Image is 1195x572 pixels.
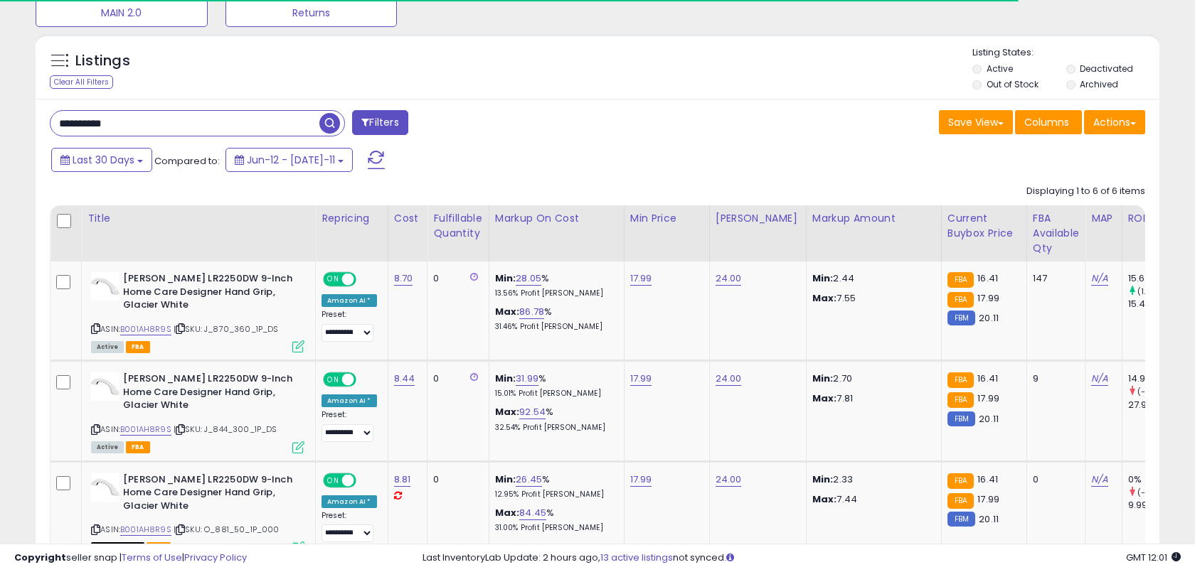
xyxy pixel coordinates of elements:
[1128,499,1186,512] div: 9.99%
[154,154,220,168] span: Compared to:
[14,551,66,564] strong: Copyright
[1084,110,1145,134] button: Actions
[495,272,613,298] div: %
[433,272,477,285] div: 0
[423,551,1181,565] div: Last InventoryLab Update: 2 hours ago, not synced.
[91,473,119,502] img: 21VqnrQfGPL._SL40_.jpg
[716,211,800,226] div: [PERSON_NAME]
[1128,372,1186,385] div: 14.95%
[979,311,999,325] span: 20.11
[977,291,999,305] span: 17.99
[1128,211,1180,226] div: ROI
[1128,298,1186,311] div: 15.46%
[1137,386,1178,397] small: (-46.43%)
[947,392,974,408] small: FBA
[247,153,335,167] span: Jun-12 - [DATE]-11
[1033,372,1074,385] div: 9
[716,473,742,487] a: 24.00
[947,311,975,325] small: FBM
[516,372,538,386] a: 31.99
[184,551,247,564] a: Privacy Policy
[495,507,613,533] div: %
[516,473,542,487] a: 26.45
[1033,211,1079,256] div: FBA Available Qty
[939,110,1013,134] button: Save View
[812,211,935,226] div: Markup Amount
[716,271,742,286] a: 24.00
[126,441,150,453] span: FBA
[630,473,652,487] a: 17.99
[495,473,516,486] b: Min:
[73,153,134,167] span: Last 30 Days
[122,551,182,564] a: Terms of Use
[123,473,296,517] b: [PERSON_NAME] LR2250DW 9-Inch Home Care Designer Hand Grip, Glacier White
[947,272,974,288] small: FBA
[1091,372,1108,386] a: N/A
[977,392,999,405] span: 17.99
[947,493,974,509] small: FBA
[1015,110,1082,134] button: Columns
[812,372,834,385] strong: Min:
[979,512,999,526] span: 20.11
[519,305,544,319] a: 86.78
[987,63,1013,75] label: Active
[120,323,171,335] a: B001AH8R9S
[489,205,624,261] th: The percentage added to the cost of goods (COGS) that forms the calculator for Min & Max prices.
[977,271,998,285] span: 16.41
[972,46,1159,60] p: Listing States:
[495,406,613,432] div: %
[322,294,377,307] div: Amazon AI *
[495,490,613,500] p: 12.95% Profit [PERSON_NAME]
[600,551,673,564] a: 13 active listings
[322,394,377,407] div: Amazon AI *
[433,473,477,486] div: 0
[977,492,999,506] span: 17.99
[947,512,975,527] small: FBM
[495,405,520,419] b: Max:
[630,372,652,386] a: 17.99
[14,551,247,565] div: seller snap | |
[1080,78,1118,90] label: Archived
[225,148,353,172] button: Jun-12 - [DATE]-11
[495,322,613,332] p: 31.46% Profit [PERSON_NAME]
[322,511,377,543] div: Preset:
[1033,473,1074,486] div: 0
[947,411,975,426] small: FBM
[977,372,998,385] span: 16.41
[394,372,415,386] a: 8.44
[87,211,309,226] div: Title
[75,51,130,71] h5: Listings
[519,506,546,520] a: 84.45
[947,211,1021,241] div: Current Buybox Price
[1126,551,1181,564] span: 2025-08-12 12:01 GMT
[495,306,613,332] div: %
[812,473,930,486] p: 2.33
[91,272,119,301] img: 21VqnrQfGPL._SL40_.jpg
[495,211,618,226] div: Markup on Cost
[1128,473,1186,486] div: 0%
[1091,473,1108,487] a: N/A
[812,473,834,486] strong: Min:
[394,473,411,487] a: 8.81
[812,493,930,506] p: 7.44
[322,410,377,442] div: Preset:
[123,272,296,315] b: [PERSON_NAME] LR2250DW 9-Inch Home Care Designer Hand Grip, Glacier White
[322,310,377,342] div: Preset:
[495,506,520,519] b: Max:
[630,211,703,226] div: Min Price
[174,524,280,535] span: | SKU: O_881_50_1P_000
[123,372,296,416] b: [PERSON_NAME] LR2250DW 9-Inch Home Care Designer Hand Grip, Glacier White
[1137,487,1170,498] small: (-100%)
[120,524,171,536] a: B001AH8R9S
[354,474,377,486] span: OFF
[324,274,342,286] span: ON
[50,75,113,89] div: Clear All Filters
[630,271,652,286] a: 17.99
[1080,63,1133,75] label: Deactivated
[51,148,152,172] button: Last 30 Days
[1091,271,1108,286] a: N/A
[91,341,124,353] span: All listings currently available for purchase on Amazon
[812,272,930,285] p: 2.44
[812,372,930,385] p: 2.70
[91,372,119,401] img: 21VqnrQfGPL._SL40_.jpg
